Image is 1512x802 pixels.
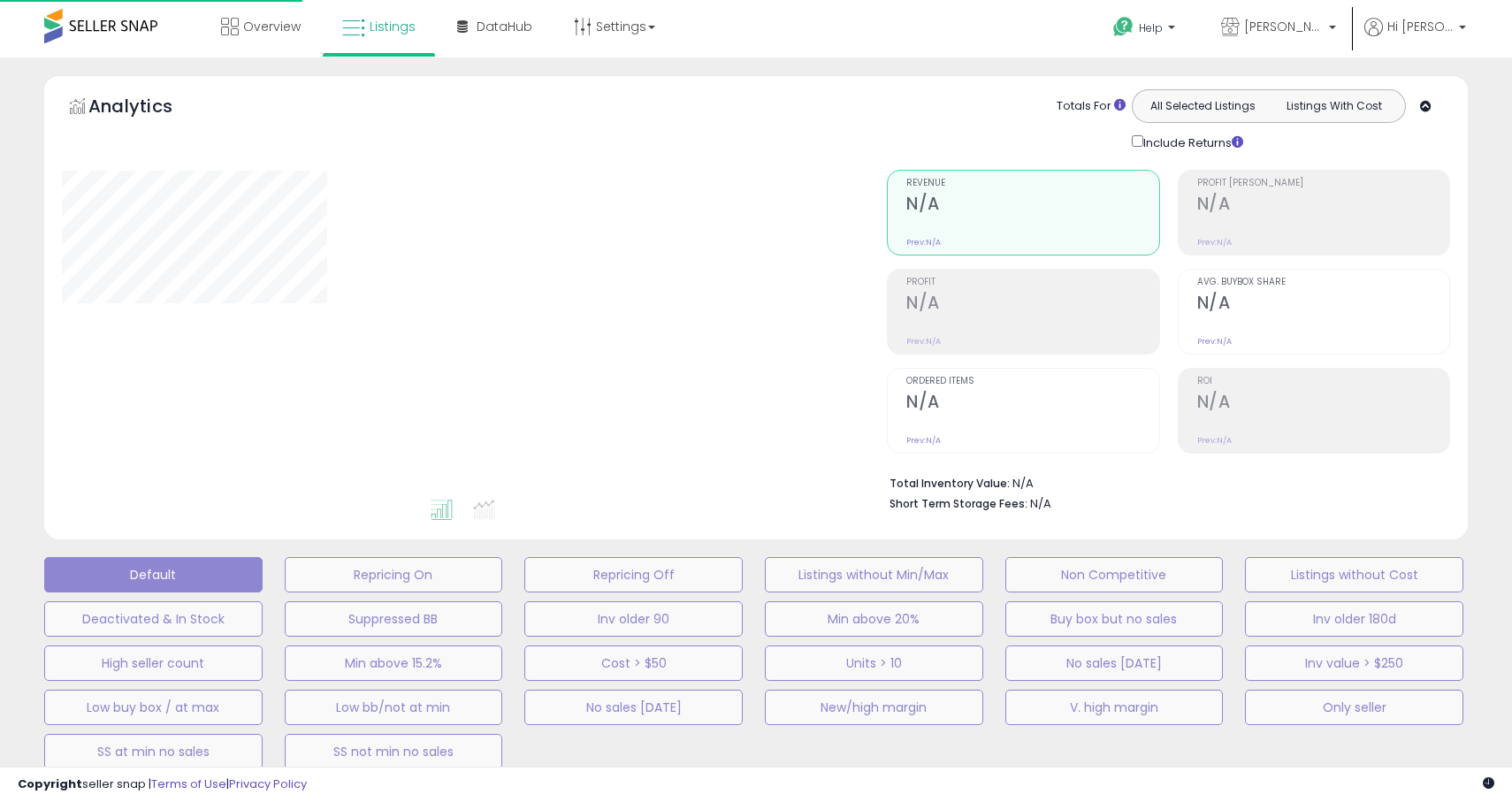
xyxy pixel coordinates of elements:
[765,557,983,592] button: Listings without Min/Max
[906,293,1158,317] h2: N/A
[906,179,1158,188] span: Revenue
[285,557,503,592] button: Repricing On
[44,557,263,592] button: Default
[285,645,503,681] button: Min above 15.2%
[1119,132,1264,152] div: Include Returns
[1197,435,1232,446] small: Prev: N/A
[1112,16,1134,38] i: Get Help
[243,18,301,35] span: Overview
[906,194,1158,218] h2: N/A
[1245,645,1463,681] button: Inv value > $250
[906,435,941,446] small: Prev: N/A
[1005,645,1224,681] button: No sales [DATE]
[1387,18,1454,35] span: Hi [PERSON_NAME]
[1245,690,1463,725] button: Only seller
[1197,194,1449,218] h2: N/A
[44,601,263,637] button: Deactivated & In Stock
[18,775,82,792] strong: Copyright
[285,690,503,725] button: Low bb/not at min
[1245,601,1463,637] button: Inv older 180d
[1005,690,1224,725] button: V. high margin
[370,18,416,35] span: Listings
[88,94,207,123] h5: Analytics
[765,601,983,637] button: Min above 20%
[1139,20,1163,35] span: Help
[765,690,983,725] button: New/high margin
[1005,557,1224,592] button: Non Competitive
[524,645,743,681] button: Cost > $50
[1057,98,1126,115] div: Totals For
[285,734,503,769] button: SS not min no sales
[1197,293,1449,317] h2: N/A
[44,645,263,681] button: High seller count
[1197,377,1449,386] span: ROI
[1197,237,1232,248] small: Prev: N/A
[477,18,532,35] span: DataHub
[906,392,1158,416] h2: N/A
[44,734,263,769] button: SS at min no sales
[906,237,941,248] small: Prev: N/A
[1245,557,1463,592] button: Listings without Cost
[1268,95,1400,118] button: Listings With Cost
[524,601,743,637] button: Inv older 90
[1364,18,1466,57] a: Hi [PERSON_NAME]
[906,278,1158,287] span: Profit
[1099,3,1193,57] a: Help
[906,377,1158,386] span: Ordered Items
[1197,392,1449,416] h2: N/A
[1197,336,1232,347] small: Prev: N/A
[44,690,263,725] button: Low buy box / at max
[890,476,1010,491] b: Total Inventory Value:
[1244,18,1324,35] span: [PERSON_NAME] & Co
[890,496,1027,511] b: Short Term Storage Fees:
[285,601,503,637] button: Suppressed BB
[524,690,743,725] button: No sales [DATE]
[890,471,1437,493] li: N/A
[1030,495,1051,512] span: N/A
[906,336,941,347] small: Prev: N/A
[1197,179,1449,188] span: Profit [PERSON_NAME]
[1005,601,1224,637] button: Buy box but no sales
[765,645,983,681] button: Units > 10
[1137,95,1269,118] button: All Selected Listings
[18,776,307,793] div: seller snap | |
[1197,278,1449,287] span: Avg. Buybox Share
[524,557,743,592] button: Repricing Off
